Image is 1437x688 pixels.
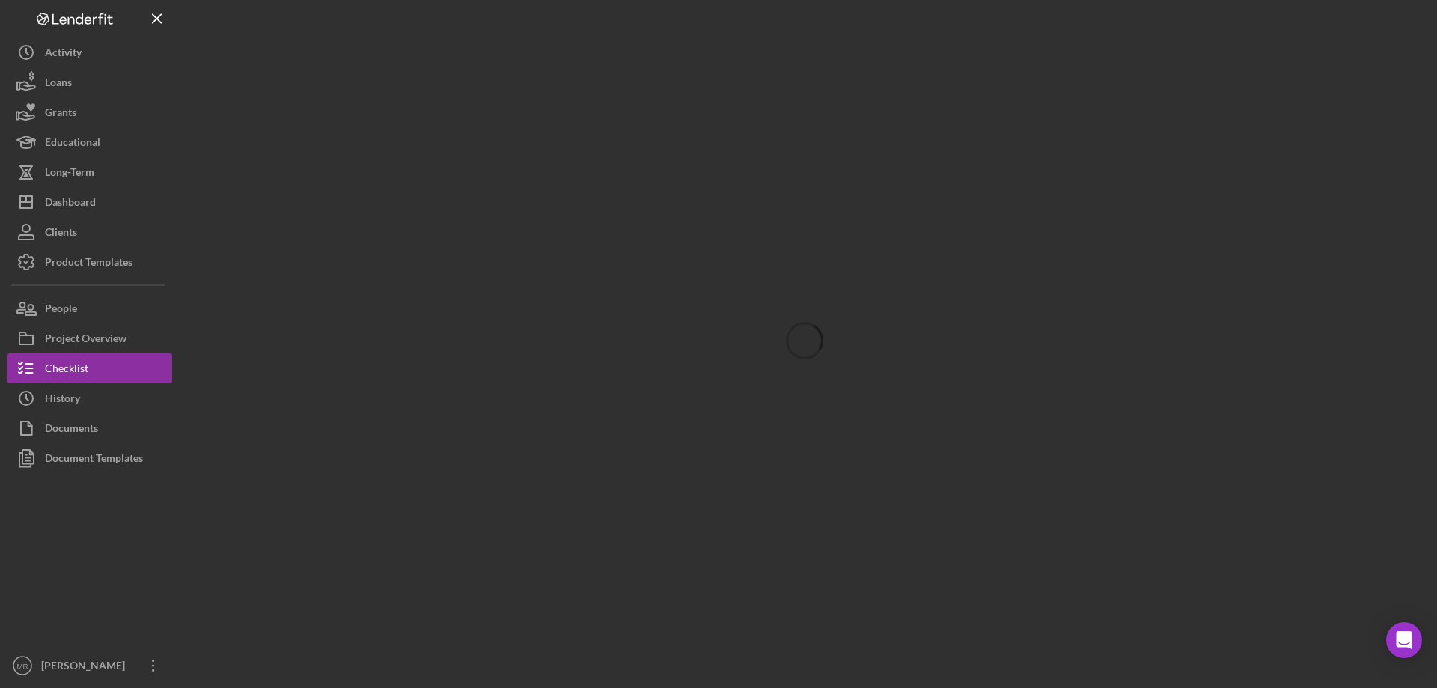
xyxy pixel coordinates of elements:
div: Project Overview [45,323,126,357]
button: Document Templates [7,443,172,473]
div: Educational [45,127,100,161]
div: Dashboard [45,187,96,221]
div: Long-Term [45,157,94,191]
div: Activity [45,37,82,71]
button: Loans [7,67,172,97]
button: Activity [7,37,172,67]
button: People [7,293,172,323]
button: Dashboard [7,187,172,217]
button: Documents [7,413,172,443]
div: Loans [45,67,72,101]
button: History [7,383,172,413]
div: Product Templates [45,247,132,281]
button: MR[PERSON_NAME] [7,651,172,681]
text: MR [17,662,28,670]
button: Product Templates [7,247,172,277]
div: Documents [45,413,98,447]
button: Clients [7,217,172,247]
div: Document Templates [45,443,143,477]
button: Checklist [7,353,172,383]
div: Clients [45,217,77,251]
div: Checklist [45,353,88,387]
div: People [45,293,77,327]
div: Grants [45,97,76,131]
button: Project Overview [7,323,172,353]
div: Open Intercom Messenger [1386,622,1422,658]
div: [PERSON_NAME] [37,651,135,684]
button: Grants [7,97,172,127]
button: Educational [7,127,172,157]
button: Long-Term [7,157,172,187]
div: History [45,383,80,417]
